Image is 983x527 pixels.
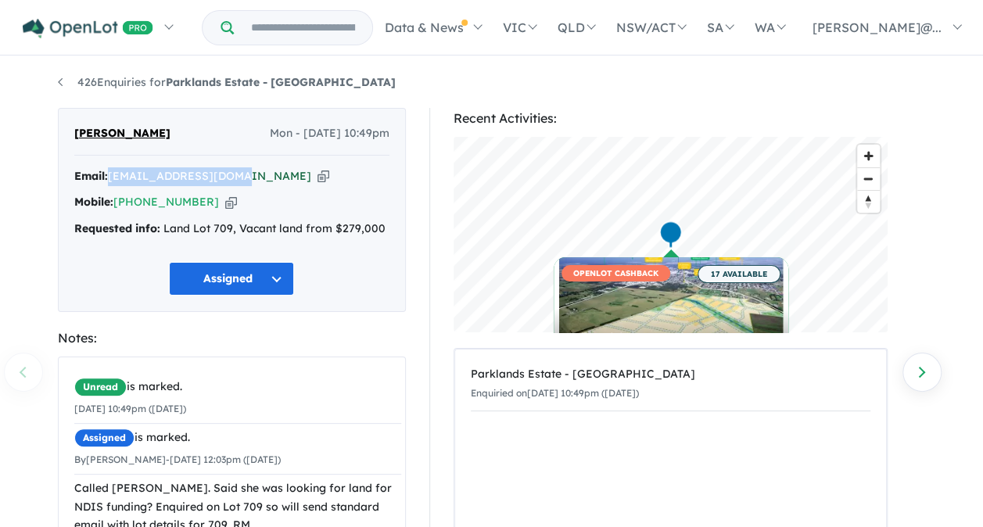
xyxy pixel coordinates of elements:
a: Parklands Estate - [GEOGRAPHIC_DATA]Enquiried on[DATE] 10:49pm ([DATE]) [471,357,870,411]
button: Assigned [169,262,294,296]
span: [PERSON_NAME] [74,124,170,143]
span: Assigned [74,428,135,447]
a: OPENLOT CASHBACK 17 AVAILABLE [554,257,788,375]
strong: Parklands Estate - [GEOGRAPHIC_DATA] [166,75,396,89]
button: Zoom in [857,145,880,167]
span: Unread [74,378,127,396]
a: [EMAIL_ADDRESS][DOMAIN_NAME] [108,169,311,183]
div: Land Lot 709, Vacant land from $279,000 [74,220,389,238]
span: [PERSON_NAME]@... [813,20,942,35]
span: Mon - [DATE] 10:49pm [270,124,389,143]
small: [DATE] 10:49pm ([DATE]) [74,403,186,414]
small: Enquiried on [DATE] 10:49pm ([DATE]) [471,387,639,399]
div: is marked. [74,428,401,447]
div: is marked. [74,378,401,396]
strong: Mobile: [74,195,113,209]
strong: Requested info: [74,221,160,235]
span: 17 AVAILABLE [698,265,780,283]
a: 426Enquiries forParklands Estate - [GEOGRAPHIC_DATA] [58,75,396,89]
nav: breadcrumb [58,73,926,92]
div: Parklands Estate - [GEOGRAPHIC_DATA] [471,365,870,384]
small: By [PERSON_NAME] - [DATE] 12:03pm ([DATE]) [74,454,281,465]
button: Reset bearing to north [857,190,880,213]
canvas: Map [454,137,888,332]
div: Recent Activities: [454,108,888,129]
a: [PHONE_NUMBER] [113,195,219,209]
span: OPENLOT CASHBACK [561,265,670,281]
strong: Email: [74,169,108,183]
div: Notes: [58,328,406,349]
span: Reset bearing to north [857,191,880,213]
button: Copy [318,168,329,185]
div: Map marker [658,220,682,249]
img: Openlot PRO Logo White [23,19,153,38]
span: Zoom out [857,168,880,190]
button: Copy [225,194,237,210]
input: Try estate name, suburb, builder or developer [237,11,369,45]
button: Zoom out [857,167,880,190]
